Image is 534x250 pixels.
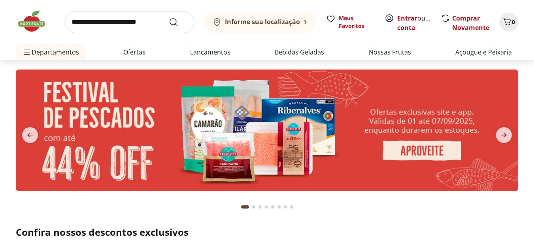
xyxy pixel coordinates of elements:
button: Carrinho [499,13,518,32]
a: Comprar Novamente [452,14,489,32]
a: Açougue e Peixaria [455,47,512,57]
button: Go to page 8 from fs-carousel [289,197,295,216]
span: 0 [512,18,515,26]
a: Lançamentos [190,47,230,57]
a: Nossas Frutas [369,47,411,57]
button: previous [16,127,44,143]
a: Ofertas [123,47,145,57]
span: Departamentos [22,43,79,62]
button: Go to page 5 from fs-carousel [270,197,276,216]
input: search [65,11,194,33]
button: Submit Search [169,17,188,27]
img: Hortifruti [16,9,55,33]
button: Informe sua localização [204,11,317,33]
button: Menu [22,43,32,62]
span: Meus Favoritos [339,14,375,30]
button: next [490,127,518,143]
button: Go to page 7 from fs-carousel [282,197,289,216]
button: Current page from fs-carousel [240,197,251,216]
a: Meus Favoritos [326,14,375,30]
img: pescados [16,70,518,191]
b: Informe sua localização [225,17,300,26]
button: Go to page 4 from fs-carousel [263,197,270,216]
h2: Confira nossos descontos exclusivos [16,226,518,239]
a: Criar conta [397,14,441,32]
button: Go to page 6 from fs-carousel [276,197,282,216]
a: Entrar [397,14,417,23]
button: Go to page 3 from fs-carousel [257,197,263,216]
a: Bebidas Geladas [275,47,324,57]
button: Go to page 2 from fs-carousel [251,197,257,216]
span: ou [397,13,432,32]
